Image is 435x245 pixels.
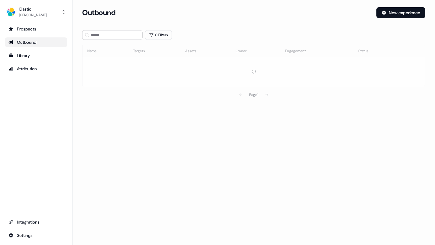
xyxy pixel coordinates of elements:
[8,232,64,238] div: Settings
[8,39,64,45] div: Outbound
[5,24,67,34] a: Go to prospects
[19,12,47,18] div: [PERSON_NAME]
[5,64,67,74] a: Go to attribution
[376,7,425,18] button: New experience
[8,26,64,32] div: Prospects
[145,30,172,40] button: 0 Filters
[19,6,47,12] div: Elastic
[5,37,67,47] a: Go to outbound experience
[8,66,64,72] div: Attribution
[8,219,64,225] div: Integrations
[5,5,67,19] button: Elastic[PERSON_NAME]
[5,231,67,240] a: Go to integrations
[82,8,115,17] h3: Outbound
[5,51,67,60] a: Go to templates
[8,52,64,59] div: Library
[5,217,67,227] a: Go to integrations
